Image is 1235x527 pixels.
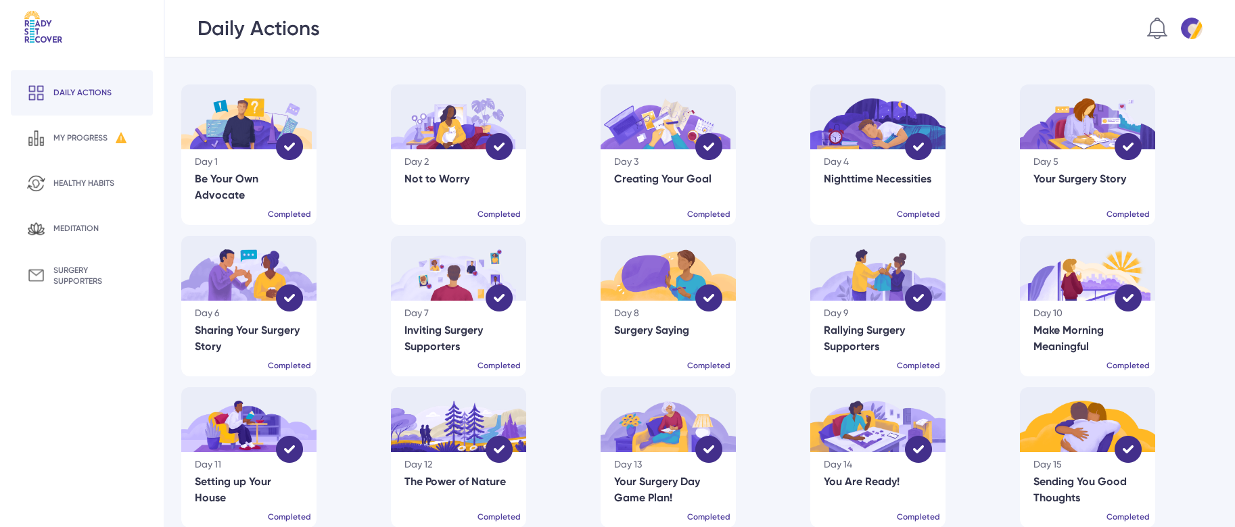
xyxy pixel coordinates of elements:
[897,360,940,371] div: Completed
[53,132,108,143] div: my progress
[195,474,303,506] div: Setting up Your House
[404,306,513,320] div: Day 7
[1020,236,1219,376] a: Day10 Completed Day 10 Make Morning Meaningful Completed
[687,360,730,371] div: Completed
[391,84,515,149] img: Day2
[486,436,513,463] img: Completed
[810,387,946,452] img: Day15
[197,16,320,41] div: Daily Actions
[268,360,311,371] div: Completed
[27,84,45,102] img: Daily action icn
[195,155,303,168] div: Day 1
[1020,387,1155,452] img: Day16
[824,155,932,168] div: Day 4
[268,209,311,220] div: Completed
[53,223,99,234] div: meditation
[1115,436,1142,463] img: Completed
[276,436,303,463] img: Completed
[268,511,311,522] div: Completed
[614,171,722,187] div: Creating Your Goal
[11,206,153,251] a: Meditation icn meditation
[276,284,303,311] img: Completed
[905,133,932,160] img: Completed
[1020,84,1219,225] a: Day5 Completed Day 5 Your Surgery Story Completed
[391,84,590,225] a: Day2 Completed Day 2 Not to Worry Completed
[897,209,940,220] div: Completed
[824,322,932,355] div: Rallying Surgery Supporters
[905,436,932,463] img: Completed
[195,322,303,355] div: Sharing Your Surgery Story
[810,84,1009,225] a: Day4 Completed Day 4 Nighttime Necessities Completed
[695,133,722,160] img: Completed
[601,236,799,376] a: Day8 Completed Day 8 Surgery Saying Completed
[11,116,153,161] a: My progress icn my progress Warning
[181,236,380,376] a: Day6 Completed Day 6 Sharing Your Surgery Story Completed
[824,171,932,187] div: Nighttime Necessities
[195,171,303,203] div: Be Your Own Advocate
[404,171,513,187] div: Not to Worry
[1033,322,1142,355] div: Make Morning Meaningful
[24,11,62,43] img: Logo
[614,322,722,338] div: Surgery Saying
[391,387,526,452] img: Day12
[1115,284,1142,311] img: Completed
[824,306,932,320] div: Day 9
[614,474,722,506] div: Your Surgery Day Game Plan!
[1181,18,1203,39] img: Default profile pic 7
[601,84,730,149] img: Day3
[181,84,312,149] img: Day1
[276,133,303,160] img: Completed
[404,457,513,471] div: Day 12
[181,236,317,301] img: Day6
[695,284,722,311] img: Completed
[810,84,946,149] img: Day4
[195,457,303,471] div: Day 11
[477,360,521,371] div: Completed
[53,265,137,286] div: surgery supporters
[11,251,153,300] a: Surgery supporters icn surgery supporters
[486,284,513,311] img: Completed
[27,174,45,193] img: Healthy habits icn
[601,387,736,452] img: Day13
[404,322,513,355] div: Inviting Surgery Supporters
[1020,84,1155,149] img: Day5
[116,132,126,143] img: Warning
[1147,18,1167,39] img: Notification
[824,474,932,490] div: You Are Ready!
[614,306,722,320] div: Day 8
[614,155,722,168] div: Day 3
[1033,155,1142,168] div: Day 5
[897,511,940,522] div: Completed
[11,161,153,206] a: Healthy habits icn healthy habits
[687,511,730,522] div: Completed
[195,306,303,320] div: Day 6
[477,511,521,522] div: Completed
[687,209,730,220] div: Completed
[404,155,513,168] div: Day 2
[1115,133,1142,160] img: Completed
[27,129,45,147] img: My progress icn
[1020,236,1150,301] img: Day10
[53,87,112,98] div: Daily actions
[181,84,380,225] a: Day1 Completed Day 1 Be Your Own Advocate Completed
[27,266,45,284] img: Surgery supporters icn
[11,70,153,116] a: Daily action icn Daily actions
[486,133,513,160] img: Completed
[614,457,722,471] div: Day 13
[1033,171,1142,187] div: Your Surgery Story
[810,236,1009,376] a: Day9 Completed Day 9 Rallying Surgery Supporters Completed
[53,178,114,189] div: healthy habits
[905,284,932,311] img: Completed
[11,11,153,70] a: Logo
[1106,360,1150,371] div: Completed
[27,220,45,238] img: Meditation icn
[477,209,521,220] div: Completed
[181,387,317,452] img: Day11
[695,436,722,463] img: Completed
[404,474,513,490] div: The Power of Nature
[810,236,946,301] img: Day9
[1106,511,1150,522] div: Completed
[1033,474,1142,506] div: Sending You Good Thoughts
[391,236,516,301] img: Day7
[391,236,590,376] a: Day7 Completed Day 7 Inviting Surgery Supporters Completed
